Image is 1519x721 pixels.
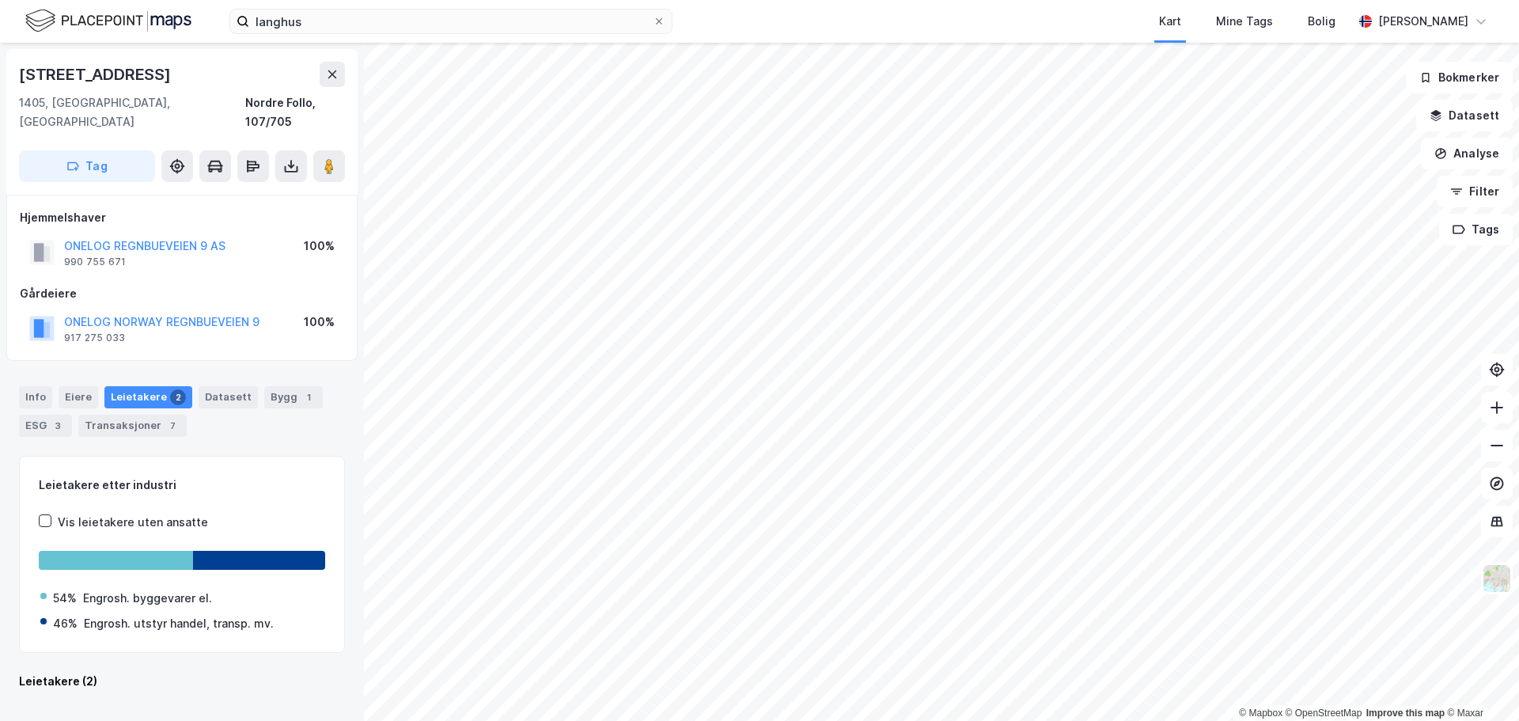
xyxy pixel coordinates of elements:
[50,418,66,434] div: 3
[83,589,212,608] div: Engrosh. byggevarer el.
[304,313,335,332] div: 100%
[301,389,316,405] div: 1
[1286,708,1362,719] a: OpenStreetMap
[1421,138,1513,169] button: Analyse
[1239,708,1282,719] a: Mapbox
[19,672,345,691] div: Leietakere (2)
[39,476,325,495] div: Leietakere etter industri
[20,208,344,227] div: Hjemmelshaver
[58,513,208,532] div: Vis leietakere uten ansatte
[1366,708,1445,719] a: Improve this map
[245,93,345,131] div: Nordre Follo, 107/705
[170,389,186,405] div: 2
[1482,564,1512,594] img: Z
[1159,12,1181,31] div: Kart
[53,589,77,608] div: 54%
[165,418,180,434] div: 7
[64,256,126,268] div: 990 755 671
[19,62,174,87] div: [STREET_ADDRESS]
[1416,100,1513,131] button: Datasett
[1216,12,1273,31] div: Mine Tags
[304,237,335,256] div: 100%
[78,415,187,437] div: Transaksjoner
[264,386,323,408] div: Bygg
[53,614,78,633] div: 46%
[1406,62,1513,93] button: Bokmerker
[104,386,192,408] div: Leietakere
[59,386,98,408] div: Eiere
[199,386,258,408] div: Datasett
[84,614,274,633] div: Engrosh. utstyr handel, transp. mv.
[1440,645,1519,721] iframe: Chat Widget
[20,284,344,303] div: Gårdeiere
[64,332,125,344] div: 917 275 033
[19,93,245,131] div: 1405, [GEOGRAPHIC_DATA], [GEOGRAPHIC_DATA]
[249,9,653,33] input: Søk på adresse, matrikkel, gårdeiere, leietakere eller personer
[19,386,52,408] div: Info
[19,415,72,437] div: ESG
[1439,214,1513,245] button: Tags
[19,150,155,182] button: Tag
[1437,176,1513,207] button: Filter
[1308,12,1335,31] div: Bolig
[25,7,191,35] img: logo.f888ab2527a4732fd821a326f86c7f29.svg
[1378,12,1468,31] div: [PERSON_NAME]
